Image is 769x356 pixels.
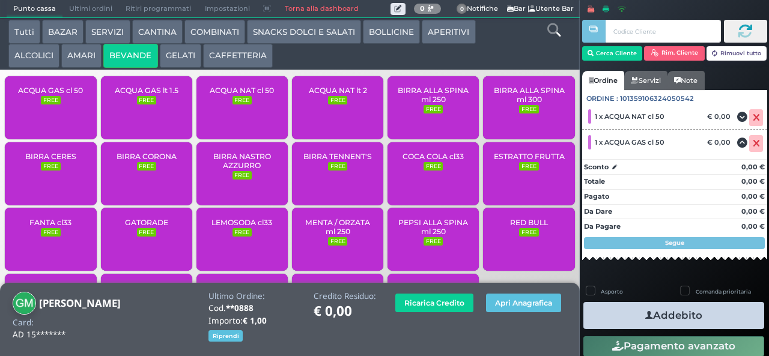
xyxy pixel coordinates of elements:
h4: Ultimo Ordine: [208,292,301,301]
strong: 0,00 € [741,177,765,186]
small: FREE [328,237,347,246]
button: Apri Anagrafica [486,294,561,312]
button: CANTINA [132,20,183,44]
a: Ordine [582,71,624,90]
strong: Da Dare [584,207,612,216]
small: FREE [233,171,252,180]
strong: 0,00 € [741,163,765,171]
button: BAZAR [42,20,84,44]
div: € 0,00 [705,112,737,121]
h4: Importo: [208,316,301,325]
span: Ordine : [586,94,618,104]
h4: Credito Residuo: [314,292,376,301]
a: Servizi [624,71,667,90]
button: Addebito [583,302,764,329]
span: BIRRA CERES [25,152,76,161]
small: FREE [424,105,443,113]
button: BEVANDE [103,44,157,68]
strong: 0,00 € [741,222,765,231]
span: ACQUA NAT cl 50 [210,86,274,95]
span: LEMOSODA cl33 [211,218,272,227]
button: BOLLICINE [363,20,420,44]
button: SERVIZI [85,20,130,44]
small: FREE [424,237,443,246]
small: FREE [41,162,60,170]
button: Ricarica Credito [395,294,473,312]
span: 101359106324050542 [620,94,694,104]
input: Codice Cliente [606,20,720,43]
label: Comanda prioritaria [696,288,751,295]
small: FREE [233,96,252,104]
span: RED BULL [510,218,548,227]
button: Cerca Cliente [582,46,643,61]
span: BIRRA TENNENT'S [303,152,372,161]
button: GELATI [160,44,201,68]
span: Ultimi ordini [62,1,119,17]
strong: Sconto [584,162,609,172]
div: € 0,00 [705,138,737,146]
strong: 0,00 € [741,207,765,216]
span: ESTRATTO FRUTTA [494,152,565,161]
span: ACQUA NAT lt 2 [309,86,367,95]
b: 0 [420,4,425,13]
span: FANTA cl33 [29,218,71,227]
span: PEPSI ALLA SPINA ml 250 [398,218,469,236]
small: FREE [328,96,347,104]
strong: Totale [584,177,605,186]
button: Rimuovi tutto [707,46,767,61]
strong: 0,00 € [741,192,765,201]
strong: Pagato [584,192,609,201]
button: COMBINATI [184,20,245,44]
button: APERITIVI [422,20,475,44]
small: FREE [519,105,538,113]
span: 0 [457,4,467,14]
span: ACQUA GAS cl 50 [18,86,83,95]
small: FREE [233,228,252,237]
span: MENTA / ORZATA ml 250 [302,218,374,236]
small: FREE [41,96,60,104]
button: Riprendi [208,330,243,342]
button: CAFFETTERIA [203,44,273,68]
small: FREE [137,162,156,170]
span: COCA COLA cl33 [403,152,464,161]
small: FREE [137,96,156,104]
small: FREE [424,162,443,170]
h1: € 0,00 [314,304,376,319]
span: Punto cassa [7,1,62,17]
strong: Da Pagare [584,222,621,231]
span: Ritiri programmati [119,1,198,17]
span: ACQUA GAS lt 1.5 [115,86,178,95]
a: Torna alla dashboard [278,1,365,17]
h4: Cod. [208,304,301,313]
strong: Segue [665,239,684,247]
b: [PERSON_NAME] [39,296,121,310]
img: GIANNI MARGARI [13,292,36,315]
span: GATORADE [125,218,168,227]
span: BIRRA NASTRO AZZURRO [207,152,278,170]
span: BIRRA ALLA SPINA ml 300 [493,86,565,104]
small: FREE [41,228,60,237]
button: ALCOLICI [8,44,59,68]
small: FREE [328,162,347,170]
b: € 1,00 [243,315,267,326]
small: FREE [137,228,156,237]
button: SNACKS DOLCI E SALATI [247,20,361,44]
small: FREE [519,162,538,170]
span: BIRRA ALLA SPINA ml 250 [398,86,469,104]
button: Rim. Cliente [644,46,705,61]
span: 1 x ACQUA NAT cl 50 [595,112,664,121]
span: BIRRA CORONA [117,152,177,161]
a: Note [667,71,704,90]
button: Tutti [8,20,40,44]
small: FREE [519,228,538,237]
button: AMARI [61,44,102,68]
span: Impostazioni [198,1,257,17]
label: Asporto [601,288,623,295]
span: 1 x ACQUA GAS cl 50 [595,138,664,146]
h4: Card: [13,318,34,327]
